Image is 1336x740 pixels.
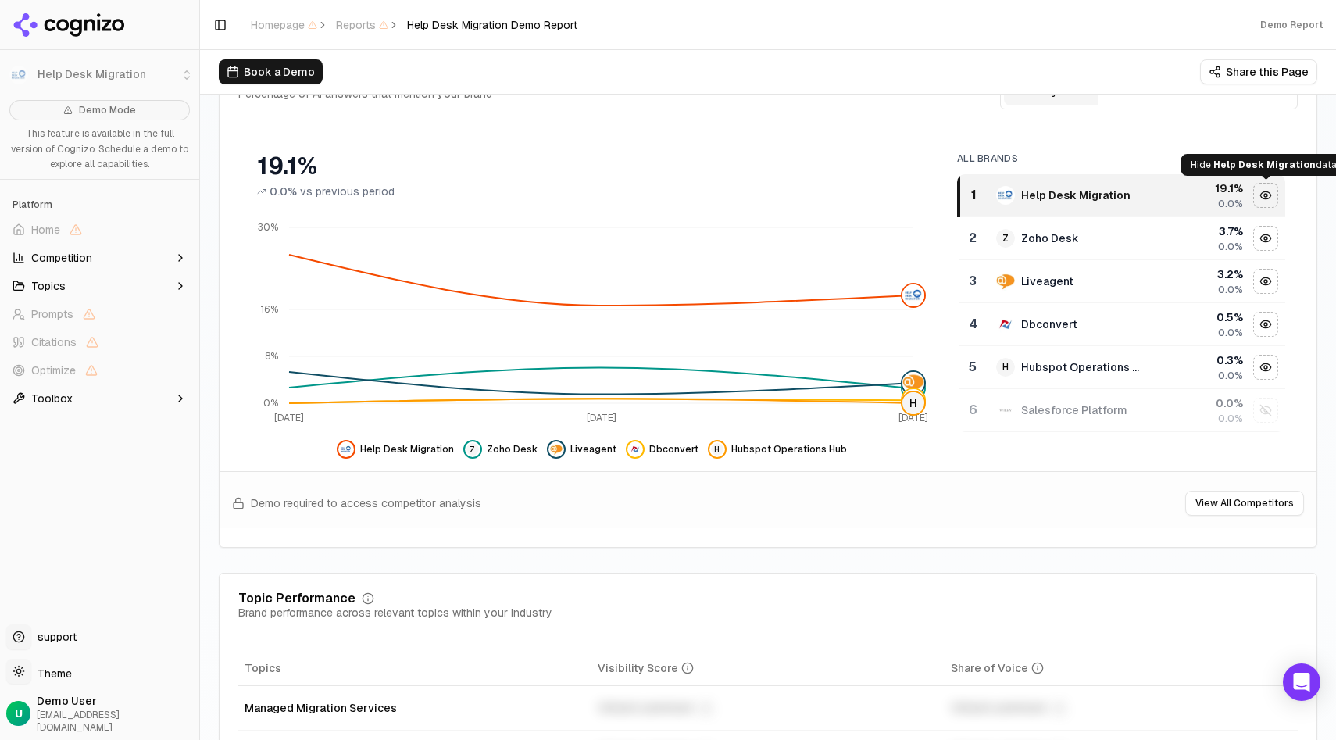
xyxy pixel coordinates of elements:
tr: 2ZZoho Desk3.7%0.0%Hide zoho desk data [959,217,1285,260]
span: 0.0% [1218,198,1243,210]
button: Hide hubspot operations hub data [1253,355,1278,380]
div: 1 [966,186,981,205]
span: Hubspot Operations Hub [731,443,847,456]
button: Hide hubspot operations hub data [708,440,847,459]
span: Help Desk Migration [1213,159,1316,171]
th: visibilityScore [591,651,945,686]
span: 0.0% [270,184,297,199]
div: Liveagent [1021,273,1073,289]
img: salesforce platform [996,401,1015,420]
tspan: 8% [265,351,278,363]
button: Toolbox [6,386,193,411]
tspan: [DATE] [898,412,928,424]
div: Dbconvert [1021,316,1077,332]
span: H [996,358,1015,377]
div: Share of Voice [951,660,1044,676]
div: 0.5 % [1159,309,1242,325]
div: Visibility Score [598,660,694,676]
span: Prompts [31,306,73,322]
div: Brand performance across relevant topics within your industry [238,605,552,620]
span: Citations [31,334,77,350]
button: Hide zoho desk data [463,440,538,459]
span: 0.0% [1218,284,1243,296]
span: Help Desk Migration Demo Report [407,17,577,33]
span: Theme [31,667,72,681]
span: Home [31,222,60,238]
span: H [902,392,924,414]
button: Show salesforce platform data [1253,398,1278,423]
img: liveagent [902,372,924,394]
div: Data table [957,174,1285,432]
span: Z [466,443,479,456]
th: shareOfVoice [945,651,1298,686]
button: Hide liveagent data [1253,269,1278,294]
span: vs previous period [300,184,395,199]
tspan: [DATE] [587,412,616,424]
span: 0.0% [1218,370,1243,382]
div: Platform [6,192,193,217]
span: Demo Mode [79,104,136,116]
div: 4 [965,315,981,334]
div: 19.1% [257,152,926,181]
img: help desk migration [996,186,1015,205]
tr: 6salesforce platformSalesforce Platform0.0%0.0%Show salesforce platform data [959,389,1285,432]
p: This feature is available in the full version of Cognizo. Schedule a demo to explore all capabili... [9,127,190,173]
nav: breadcrumb [251,17,577,33]
img: liveagent [550,443,563,456]
span: Liveagent [570,443,616,456]
div: Help Desk Migration [1021,188,1131,203]
img: liveagent [996,272,1015,291]
span: 0.0% [1218,327,1243,339]
div: Unlock premium [598,699,938,717]
button: Hide zoho desk data [1253,226,1278,251]
div: 6 [965,401,981,420]
span: Demo User [37,693,193,709]
tspan: 30% [258,222,278,234]
tr: 3liveagentLiveagent3.2%0.0%Hide liveagent data [959,260,1285,303]
img: dbconvert [902,390,924,412]
th: Topics [238,651,591,686]
button: Topics [6,273,193,299]
tr: 4dbconvertDbconvert0.5%0.0%Hide dbconvert data [959,303,1285,346]
span: H [711,443,723,456]
span: Competition [31,250,92,266]
span: Toolbox [31,391,73,406]
span: Zoho Desk [487,443,538,456]
span: 0.0% [1218,241,1243,253]
div: 3.7 % [1159,223,1242,239]
button: Book a Demo [219,59,323,84]
div: Unlock premium [951,699,1291,717]
tspan: 0% [263,398,278,410]
div: All Brands [957,152,1285,165]
tr: 5HHubspot Operations Hub0.3%0.0%Hide hubspot operations hub data [959,346,1285,389]
div: Topic Performance [238,592,355,605]
div: Managed Migration Services [245,700,585,716]
button: Competition [6,245,193,270]
div: Salesforce Platform [1021,402,1127,418]
button: Hide help desk migration data [1253,183,1278,208]
img: dbconvert [629,443,641,456]
div: Zoho Desk [1021,231,1079,246]
div: 0.3 % [1159,352,1242,368]
div: Hubspot Operations Hub [1021,359,1146,375]
button: Share this Page [1200,59,1317,84]
div: 5 [965,358,981,377]
span: Dbconvert [649,443,698,456]
span: Optimize [31,363,76,378]
span: Demo required to access competitor analysis [251,495,481,511]
span: Homepage [251,17,317,33]
span: 0.0% [1218,413,1243,425]
button: View All Competitors [1185,491,1304,516]
div: 19.1 % [1159,181,1242,196]
div: 3.2 % [1159,266,1242,282]
tr: 1help desk migrationHelp Desk Migration19.1%0.0%Hide help desk migration data [959,174,1285,217]
span: support [31,629,77,645]
button: Hide liveagent data [547,440,616,459]
span: Help Desk Migration [360,443,454,456]
button: Hide help desk migration data [337,440,454,459]
button: Hide dbconvert data [1253,312,1278,337]
span: Reports [336,17,388,33]
img: help desk migration [340,443,352,456]
tspan: 16% [261,304,278,316]
div: 0.0 % [1159,395,1242,411]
